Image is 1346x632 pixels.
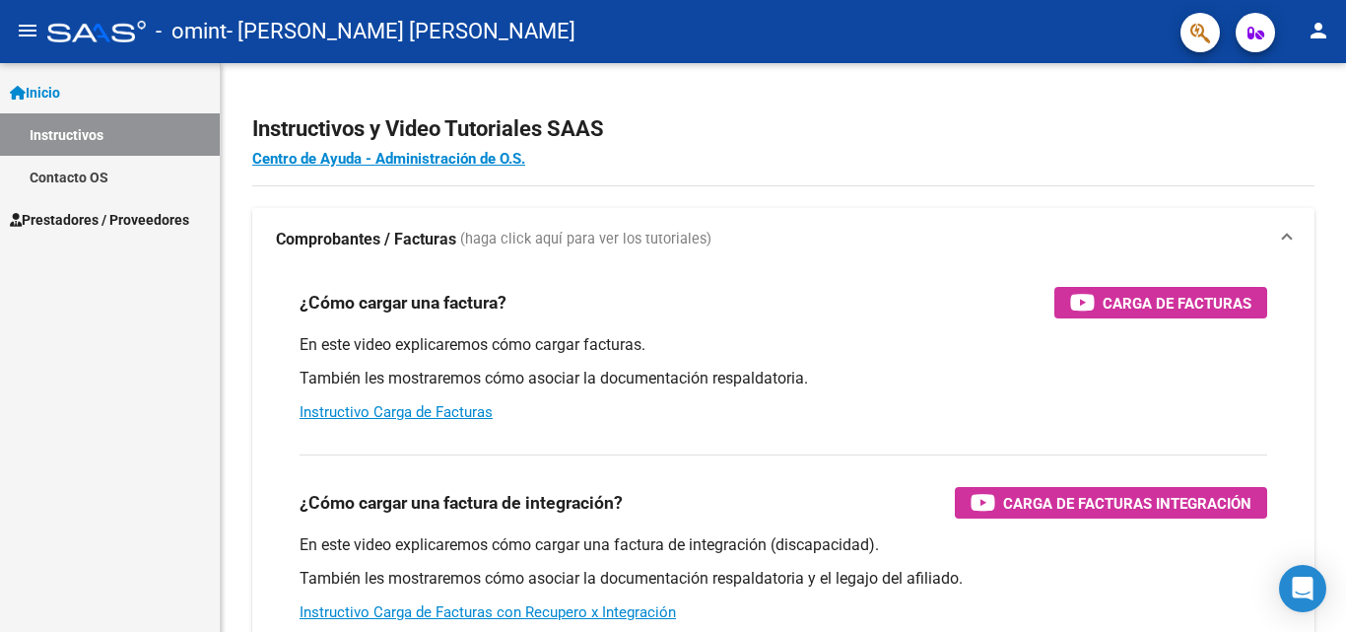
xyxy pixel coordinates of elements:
[252,208,1314,271] mat-expansion-panel-header: Comprobantes / Facturas (haga click aquí para ver los tutoriales)
[16,19,39,42] mat-icon: menu
[300,489,623,517] h3: ¿Cómo cargar una factura de integración?
[252,110,1314,148] h2: Instructivos y Video Tutoriales SAAS
[10,209,189,231] span: Prestadores / Proveedores
[10,82,60,104] span: Inicio
[1279,565,1326,612] div: Open Intercom Messenger
[300,403,493,421] a: Instructivo Carga de Facturas
[300,289,506,316] h3: ¿Cómo cargar una factura?
[252,150,525,168] a: Centro de Ayuda - Administración de O.S.
[300,603,676,621] a: Instructivo Carga de Facturas con Recupero x Integración
[460,229,711,250] span: (haga click aquí para ver los tutoriales)
[276,229,456,250] strong: Comprobantes / Facturas
[955,487,1267,519] button: Carga de Facturas Integración
[1003,491,1251,516] span: Carga de Facturas Integración
[1054,287,1267,318] button: Carga de Facturas
[1307,19,1330,42] mat-icon: person
[156,10,227,53] span: - omint
[1103,291,1251,316] span: Carga de Facturas
[300,534,1267,556] p: En este video explicaremos cómo cargar una factura de integración (discapacidad).
[300,368,1267,389] p: También les mostraremos cómo asociar la documentación respaldatoria.
[300,334,1267,356] p: En este video explicaremos cómo cargar facturas.
[227,10,575,53] span: - [PERSON_NAME] [PERSON_NAME]
[300,568,1267,590] p: También les mostraremos cómo asociar la documentación respaldatoria y el legajo del afiliado.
